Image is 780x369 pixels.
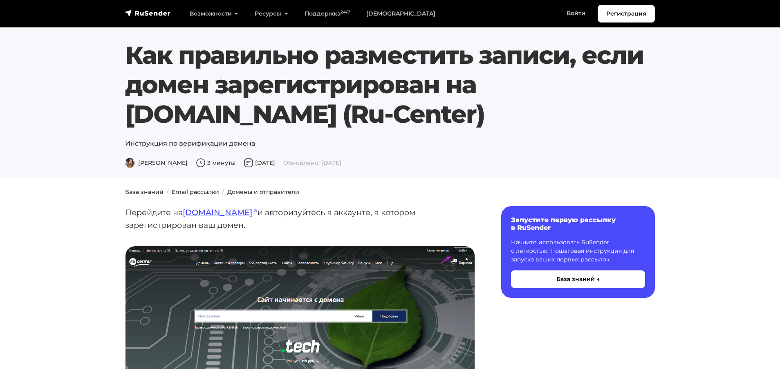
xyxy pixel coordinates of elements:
h1: Как правильно разместить записи, если домен зарегистрирован на [DOMAIN_NAME] (Ru-Center) [125,40,655,129]
h6: Запустите первую рассылку в RuSender [511,216,645,232]
nav: breadcrumb [120,188,660,196]
sup: 24/7 [341,9,350,15]
a: Домены и отправители [227,188,299,196]
a: [DOMAIN_NAME] [183,207,258,217]
p: Начните использовать RuSender с легкостью. Пошаговая инструкция для запуска ваших первых рассылок. [511,238,645,264]
button: База знаний → [511,270,645,288]
img: RuSender [125,9,171,17]
a: Email рассылки [172,188,219,196]
a: Возможности [182,5,247,22]
span: [PERSON_NAME] [125,159,188,166]
img: Время чтения [196,158,206,168]
span: Обновлено: [DATE] [283,159,341,166]
a: Регистрация [598,5,655,22]
a: Ресурсы [247,5,296,22]
span: 3 минуты [196,159,235,166]
img: Дата публикации [244,158,253,168]
a: Запустите первую рассылку в RuSender Начните использовать RuSender с легкостью. Пошаговая инструк... [501,206,655,298]
p: Перейдите на и авторизуйтесь в аккаунте, в котором зарегистрирован ваш домен. [125,206,475,231]
p: Инструкция по верификации домена [125,139,655,148]
a: Поддержка24/7 [296,5,358,22]
a: База знаний [125,188,164,196]
span: [DATE] [244,159,275,166]
a: Войти [558,5,594,22]
a: [DEMOGRAPHIC_DATA] [358,5,444,22]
